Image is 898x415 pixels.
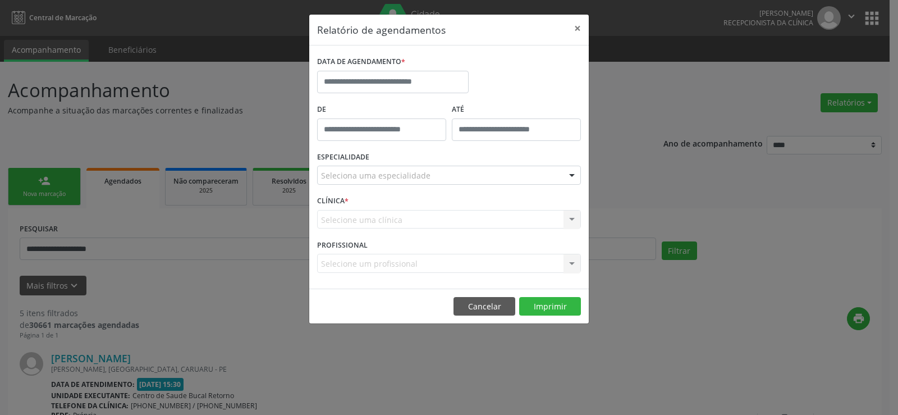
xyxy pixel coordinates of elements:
label: ATÉ [452,101,581,118]
button: Imprimir [519,297,581,316]
label: PROFISSIONAL [317,236,368,254]
label: De [317,101,446,118]
h5: Relatório de agendamentos [317,22,446,37]
button: Cancelar [453,297,515,316]
button: Close [566,15,589,42]
label: ESPECIALIDADE [317,149,369,166]
span: Seleciona uma especialidade [321,170,430,181]
label: CLÍNICA [317,193,349,210]
label: DATA DE AGENDAMENTO [317,53,405,71]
